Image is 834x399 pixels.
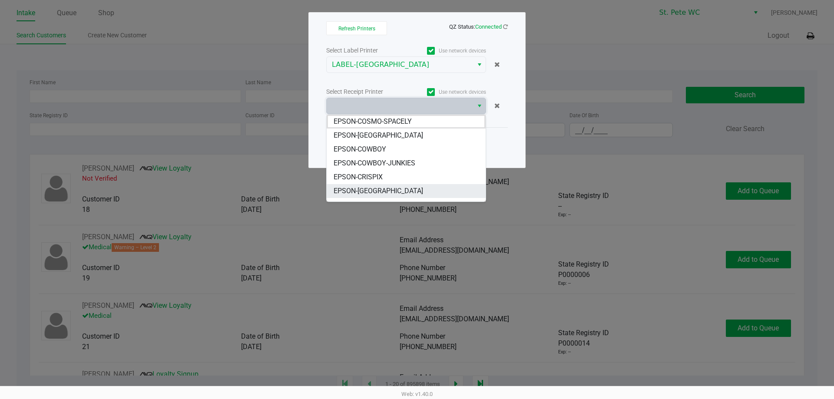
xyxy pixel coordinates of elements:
span: Refresh Printers [338,26,375,32]
span: EPSON-COWBOY-JUNKIES [334,158,415,168]
span: EPSON-COWBOY [334,144,386,155]
div: Select Receipt Printer [326,87,406,96]
span: EPSON-[GEOGRAPHIC_DATA] [334,186,423,196]
div: Select Label Printer [326,46,406,55]
span: EPSON-CRISPIX [334,172,383,182]
button: Refresh Printers [326,21,387,35]
span: EPSON-COSMO-SPACELY [334,116,412,127]
span: LABEL-[GEOGRAPHIC_DATA] [332,59,468,70]
span: Web: v1.40.0 [401,391,433,397]
label: Use network devices [406,88,486,96]
span: QZ Status: [449,23,508,30]
span: EPSON-CROOKEDX [334,200,393,210]
button: Select [473,98,486,114]
label: Use network devices [406,47,486,55]
span: EPSON-[GEOGRAPHIC_DATA] [334,130,423,141]
button: Select [473,57,486,73]
span: Connected [475,23,502,30]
